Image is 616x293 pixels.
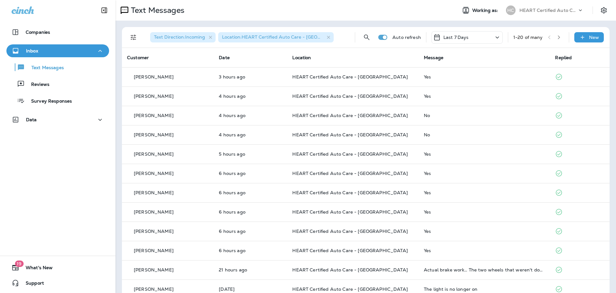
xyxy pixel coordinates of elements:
[134,267,174,272] p: [PERSON_NAME]
[292,151,407,157] span: HEART Certified Auto Care - [GEOGRAPHIC_DATA]
[219,151,282,157] p: Sep 3, 2025 10:16 AM
[424,151,545,157] div: Yes
[219,171,282,176] p: Sep 3, 2025 09:27 AM
[128,5,184,15] p: Text Messages
[219,74,282,79] p: Sep 3, 2025 12:06 PM
[218,32,334,42] div: Location:HEART Certified Auto Care - [GEOGRAPHIC_DATA]
[424,190,545,195] div: Yes
[424,287,545,292] div: The light is no longer on
[150,32,216,42] div: Text Direction:Incoming
[134,209,174,215] p: [PERSON_NAME]
[219,94,282,99] p: Sep 3, 2025 10:58 AM
[219,267,282,272] p: Sep 2, 2025 06:17 PM
[154,34,205,40] span: Text Direction : Incoming
[219,287,282,292] p: Sep 2, 2025 02:43 PM
[292,113,407,118] span: HEART Certified Auto Care - [GEOGRAPHIC_DATA]
[555,55,572,60] span: Replied
[134,94,174,99] p: [PERSON_NAME]
[134,132,174,137] p: [PERSON_NAME]
[95,4,113,17] button: Collapse Sidebar
[292,209,407,215] span: HEART Certified Auto Care - [GEOGRAPHIC_DATA]
[292,267,407,273] span: HEART Certified Auto Care - [GEOGRAPHIC_DATA]
[134,229,174,234] p: [PERSON_NAME]
[222,34,355,40] span: Location : HEART Certified Auto Care - [GEOGRAPHIC_DATA]
[127,55,149,60] span: Customer
[506,5,516,15] div: HC
[6,261,109,274] button: 19What's New
[424,55,443,60] span: Message
[424,94,545,99] div: Yes
[19,280,44,288] span: Support
[6,77,109,91] button: Reviews
[19,265,53,273] span: What's New
[589,35,599,40] p: New
[6,94,109,107] button: Survey Responses
[219,113,282,118] p: Sep 3, 2025 10:56 AM
[424,113,545,118] div: No
[26,117,37,122] p: Data
[424,132,545,137] div: No
[6,277,109,289] button: Support
[292,55,311,60] span: Location
[292,132,407,138] span: HEART Certified Auto Care - [GEOGRAPHIC_DATA]
[127,31,140,44] button: Filters
[292,248,407,253] span: HEART Certified Auto Care - [GEOGRAPHIC_DATA]
[134,190,174,195] p: [PERSON_NAME]
[424,171,545,176] div: Yes
[519,8,577,13] p: HEART Certified Auto Care
[598,5,610,16] button: Settings
[424,209,545,215] div: Yes
[6,44,109,57] button: Inbox
[392,35,421,40] p: Auto refresh
[219,209,282,215] p: Sep 3, 2025 09:16 AM
[360,31,373,44] button: Search Messages
[292,190,407,196] span: HEART Certified Auto Care - [GEOGRAPHIC_DATA]
[424,267,545,272] div: Actual brake work… The two wheels that weren't done when the car was serviced a while back
[513,35,543,40] div: 1 - 20 of many
[134,287,174,292] p: [PERSON_NAME]
[219,229,282,234] p: Sep 3, 2025 09:10 AM
[25,65,64,71] p: Text Messages
[292,286,407,292] span: HEART Certified Auto Care - [GEOGRAPHIC_DATA]
[134,171,174,176] p: [PERSON_NAME]
[15,261,23,267] span: 19
[219,132,282,137] p: Sep 3, 2025 10:39 AM
[424,229,545,234] div: Yes
[219,248,282,253] p: Sep 3, 2025 09:05 AM
[443,35,469,40] p: Last 7 Days
[424,248,545,253] div: Yes
[219,55,230,60] span: Date
[424,74,545,79] div: Yes
[25,82,49,88] p: Reviews
[134,113,174,118] p: [PERSON_NAME]
[292,170,407,176] span: HEART Certified Auto Care - [GEOGRAPHIC_DATA]
[292,228,407,234] span: HEART Certified Auto Care - [GEOGRAPHIC_DATA]
[6,113,109,126] button: Data
[25,98,72,105] p: Survey Responses
[134,151,174,157] p: [PERSON_NAME]
[6,26,109,39] button: Companies
[134,248,174,253] p: [PERSON_NAME]
[219,190,282,195] p: Sep 3, 2025 09:20 AM
[26,48,38,53] p: Inbox
[6,60,109,74] button: Text Messages
[292,74,407,80] span: HEART Certified Auto Care - [GEOGRAPHIC_DATA]
[472,8,500,13] span: Working as:
[26,30,50,35] p: Companies
[292,93,407,99] span: HEART Certified Auto Care - [GEOGRAPHIC_DATA]
[134,74,174,79] p: [PERSON_NAME]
